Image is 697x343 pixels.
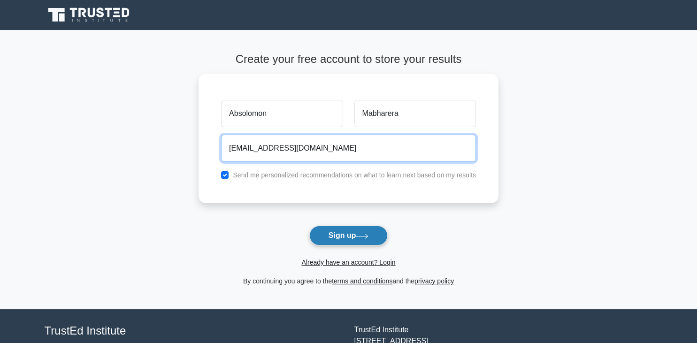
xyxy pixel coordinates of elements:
a: privacy policy [414,277,454,285]
input: Last name [354,100,476,127]
input: Email [221,135,476,162]
label: Send me personalized recommendations on what to learn next based on my results [233,171,476,179]
a: terms and conditions [332,277,392,285]
a: Already have an account? Login [301,259,395,266]
div: By continuing you agree to the and the [193,275,504,287]
h4: Create your free account to store your results [199,53,498,66]
h4: TrustEd Institute [45,324,343,338]
input: First name [221,100,343,127]
button: Sign up [309,226,388,245]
